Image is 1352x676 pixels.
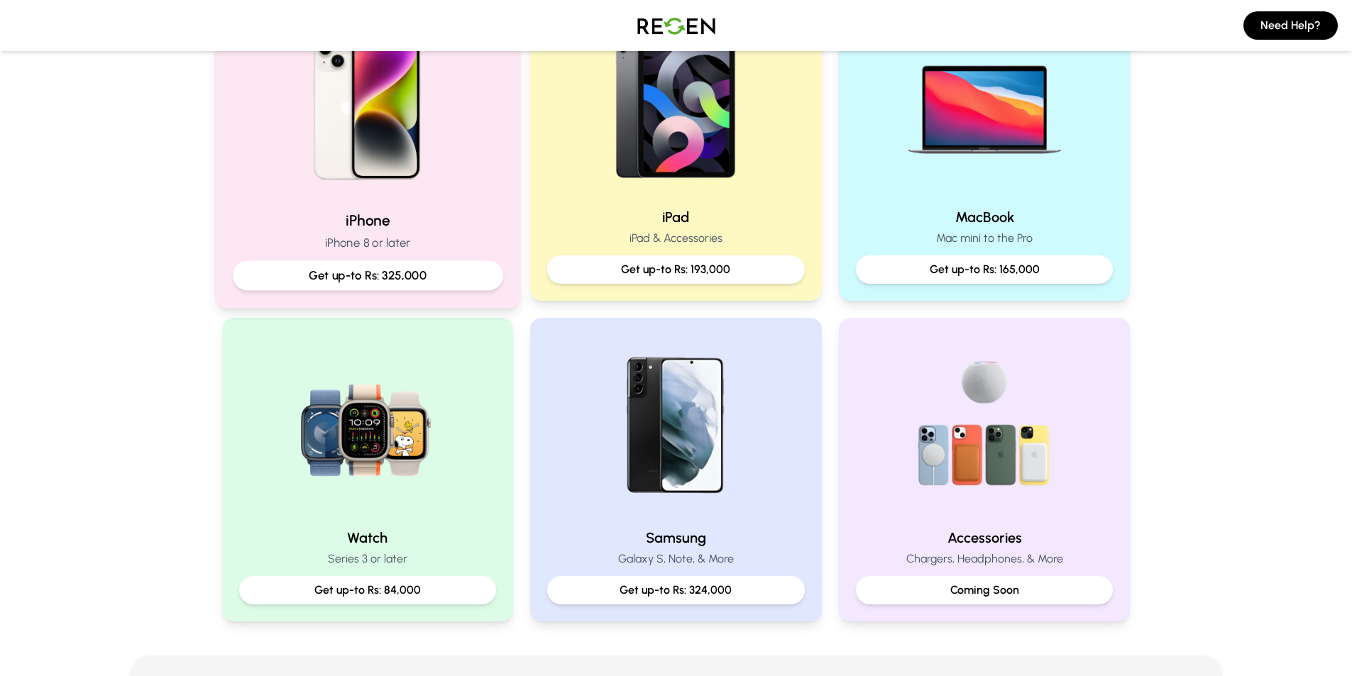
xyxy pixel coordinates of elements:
img: Accessories [894,335,1075,516]
img: Logo [627,6,726,45]
p: Get up-to Rs: 324,000 [559,582,793,599]
p: iPhone 8 or later [232,234,502,252]
h2: Watch [239,528,497,548]
button: Need Help? [1243,11,1338,40]
img: Samsung [585,335,766,516]
img: MacBook [894,14,1075,196]
p: Series 3 or later [239,550,497,567]
img: Watch [277,335,458,516]
img: iPhone [272,8,463,199]
p: Chargers, Headphones, & More [856,550,1114,567]
p: Galaxy S, Note, & More [547,550,805,567]
h2: Accessories [856,528,1114,548]
h2: iPhone [232,210,502,231]
h2: iPad [547,207,805,227]
p: Get up-to Rs: 325,000 [244,267,490,284]
p: Mac mini to the Pro [856,230,1114,247]
h2: Samsung [547,528,805,548]
p: Get up-to Rs: 84,000 [251,582,485,599]
p: Coming Soon [867,582,1102,599]
p: Get up-to Rs: 193,000 [559,261,793,278]
h2: MacBook [856,207,1114,227]
p: iPad & Accessories [547,230,805,247]
img: iPad [585,14,766,196]
p: Get up-to Rs: 165,000 [867,261,1102,278]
